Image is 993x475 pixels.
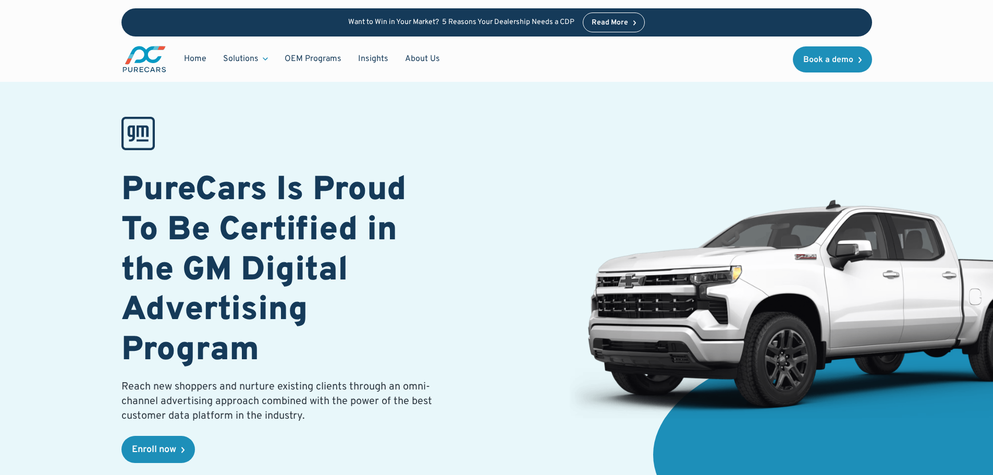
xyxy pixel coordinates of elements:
[592,19,628,27] div: Read More
[215,49,276,69] div: Solutions
[350,49,397,69] a: Insights
[397,49,448,69] a: About Us
[583,13,645,32] a: Read More
[176,49,215,69] a: Home
[132,445,176,455] div: Enroll now
[793,46,872,72] a: Book a demo
[121,380,438,423] p: Reach new shoppers and nurture existing clients through an omni-channel advertising approach comb...
[121,45,167,74] img: purecars logo
[348,18,574,27] p: Want to Win in Your Market? 5 Reasons Your Dealership Needs a CDP
[121,171,438,371] h1: PureCars Is Proud To Be Certified in the GM Digital Advertising Program
[121,45,167,74] a: main
[803,56,853,64] div: Book a demo
[276,49,350,69] a: OEM Programs
[121,436,195,463] a: Enroll now
[223,53,259,65] div: Solutions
